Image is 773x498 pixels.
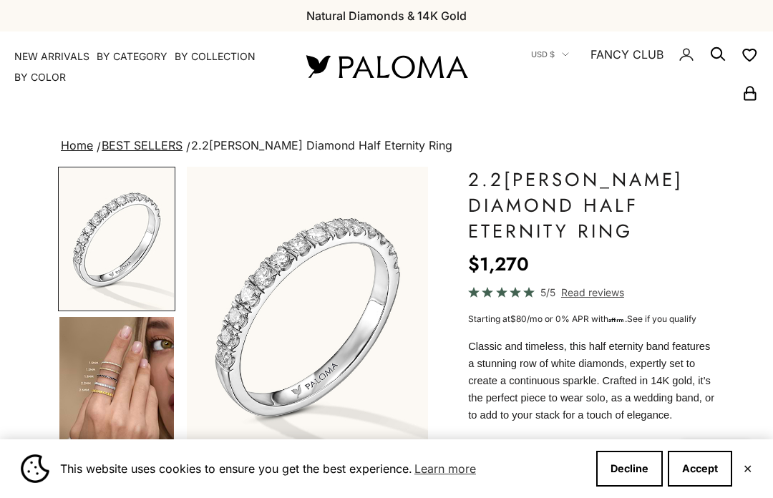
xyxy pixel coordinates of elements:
[21,454,49,483] img: Cookie banner
[58,167,175,311] button: Go to item 1
[743,464,752,473] button: Close
[102,138,183,152] a: BEST SELLERS
[187,167,428,464] img: #WhiteGold
[59,317,174,459] img: #YellowGold #WhiteGold #RoseGold
[608,316,625,323] span: Affirm
[668,451,732,487] button: Accept
[531,48,555,61] span: USD $
[590,45,663,64] a: FANCY CLUB
[468,341,714,421] span: Classic and timeless, this half eternity band features a stunning row of white diamonds, expertly...
[61,138,93,152] a: Home
[59,168,174,310] img: #WhiteGold
[187,167,428,464] div: Item 1 of 23
[468,167,715,244] h1: 2.2[PERSON_NAME] Diamond Half Eternity Ring
[561,284,624,301] span: Read reviews
[14,70,66,84] summary: By Color
[60,458,585,479] span: This website uses cookies to ensure you get the best experience.
[191,138,452,152] span: 2.2[PERSON_NAME] Diamond Half Eternity Ring
[97,49,167,64] summary: By Category
[306,6,467,25] p: Natural Diamonds & 14K Gold
[175,49,256,64] summary: By Collection
[540,284,555,301] span: 5/5
[14,49,89,64] a: NEW ARRIVALS
[58,316,175,460] button: Go to item 4
[412,458,478,479] a: Learn more
[596,451,663,487] button: Decline
[468,250,529,278] sale-price: $1,270
[627,313,696,324] a: See if you qualify - Learn more about Affirm Financing (opens in modal)
[468,284,715,301] a: 5/5 Read reviews
[468,313,696,324] span: Starting at /mo or 0% APR with .
[501,31,759,102] nav: Secondary navigation
[510,313,527,324] span: $80
[14,49,272,84] nav: Primary navigation
[58,136,715,156] nav: breadcrumbs
[531,48,569,61] button: USD $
